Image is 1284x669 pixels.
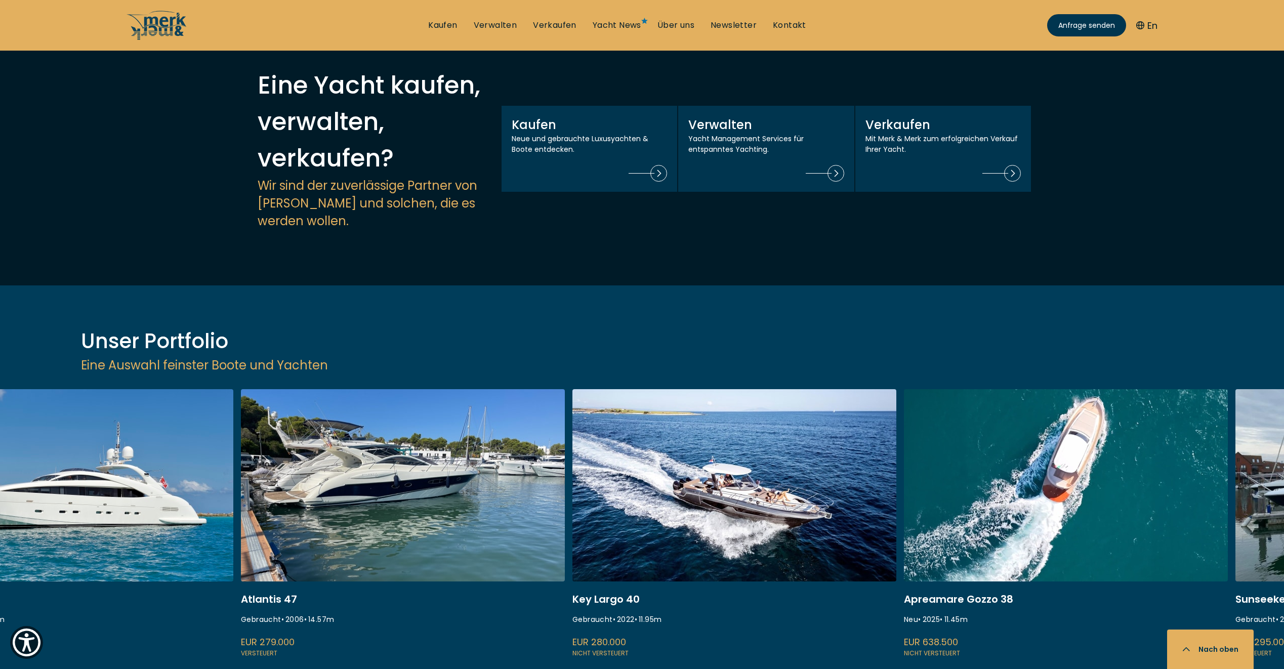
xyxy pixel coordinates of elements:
[533,20,576,31] a: Verkaufen
[10,626,43,659] button: Show Accessibility Preferences
[629,165,667,182] img: Kaufen
[773,20,806,31] a: Kontakt
[1047,14,1126,36] a: Anfrage senden
[688,116,844,134] h4: Verwalten
[512,116,667,134] h4: Kaufen
[657,20,694,31] a: Über uns
[512,134,667,155] p: Neue und gebrauchte Luxusyachten & Boote entdecken.
[865,116,1021,134] h4: Verkaufen
[593,20,641,31] a: Yacht News
[865,134,1021,155] p: Mit Merk & Merk zum erfolgreichen Verkauf Ihrer Yacht.
[258,177,501,230] h4: Wir sind der zuverlässige Partner von [PERSON_NAME] und solchen, die es werden wollen.
[1058,20,1115,31] span: Anfrage senden
[1167,630,1254,669] button: Nach oben
[474,20,517,31] a: Verwalten
[1136,19,1157,32] button: En
[428,20,457,31] a: Kaufen
[711,20,757,31] a: Newsletter
[258,67,501,177] h2: Eine Yacht kaufen, verwalten, verkaufen?
[806,165,844,182] img: Verwalten
[688,134,844,155] p: Yacht Management Services für entspanntes Yachting.
[982,165,1021,182] img: Verkaufen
